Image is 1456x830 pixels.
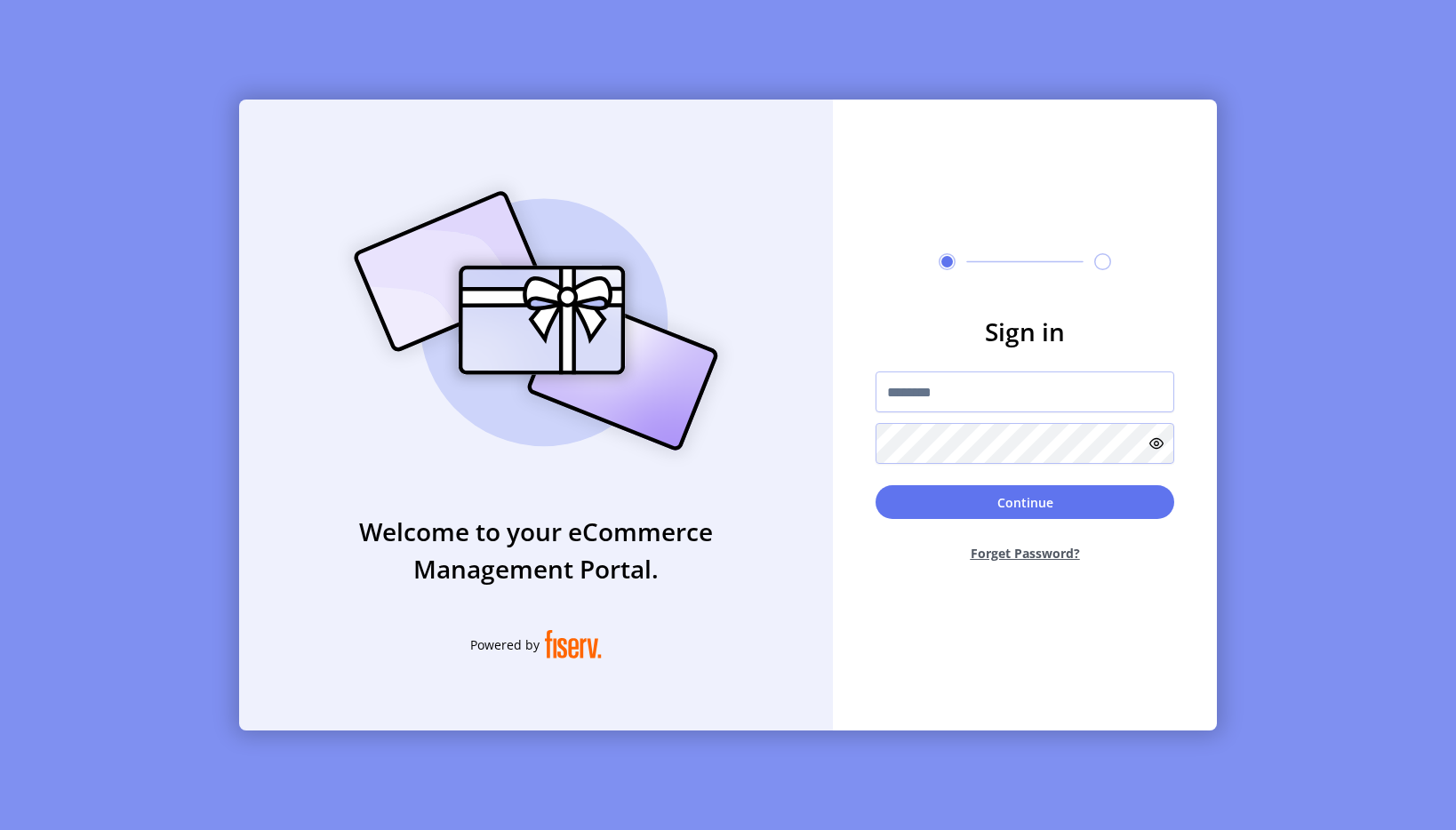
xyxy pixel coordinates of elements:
[876,530,1174,577] button: Forget Password?
[239,513,833,587] h3: Welcome to your eCommerce Management Portal.
[876,313,1174,350] h3: Sign in
[470,635,540,654] span: Powered by
[876,485,1174,519] button: Continue
[327,172,745,470] img: card_Illustration.svg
